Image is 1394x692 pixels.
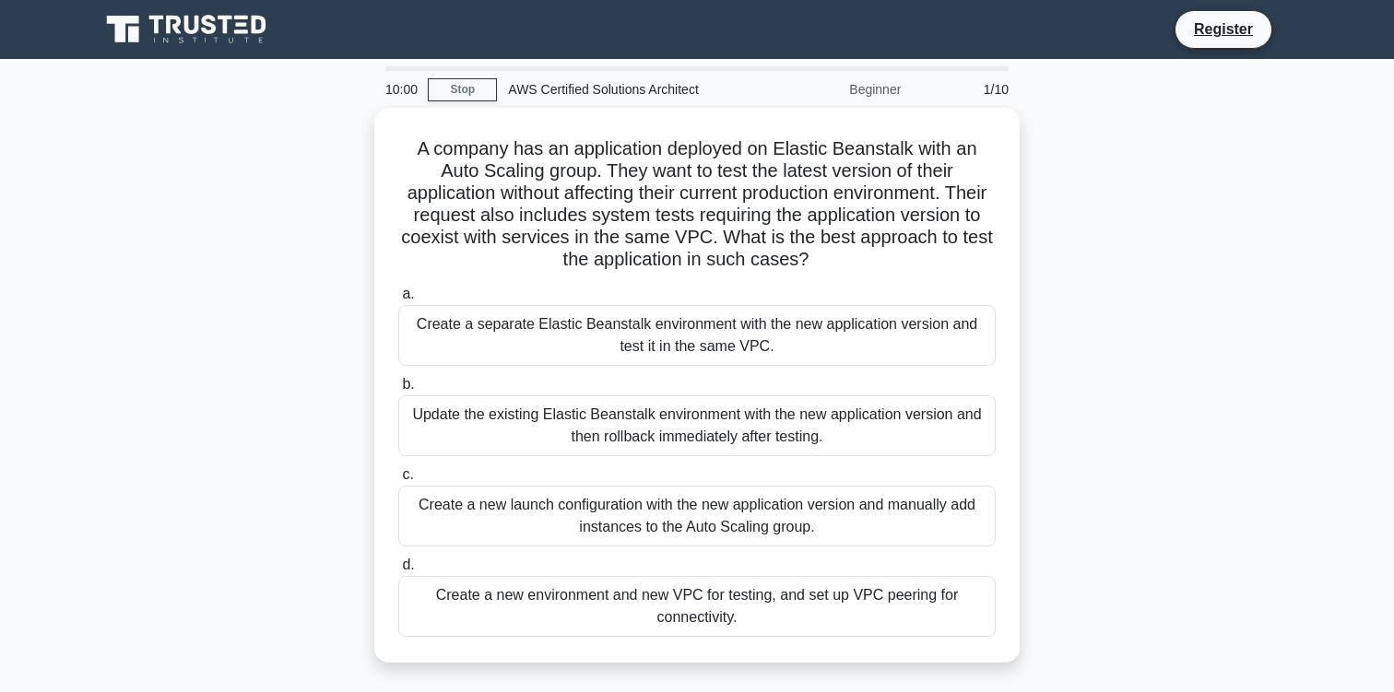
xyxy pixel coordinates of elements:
div: Create a separate Elastic Beanstalk environment with the new application version and test it in t... [398,305,996,366]
div: Beginner [750,71,912,108]
span: d. [402,557,414,572]
div: Create a new environment and new VPC for testing, and set up VPC peering for connectivity. [398,576,996,637]
span: c. [402,466,413,482]
span: a. [402,286,414,301]
div: Update the existing Elastic Beanstalk environment with the new application version and then rollb... [398,395,996,456]
h5: A company has an application deployed on Elastic Beanstalk with an Auto Scaling group. They want ... [396,137,998,272]
a: Stop [428,78,497,101]
div: AWS Certified Solutions Architect [497,71,750,108]
div: Create a new launch configuration with the new application version and manually add instances to ... [398,486,996,546]
span: b. [402,376,414,392]
div: 1/10 [912,71,1020,108]
div: 10:00 [374,71,428,108]
a: Register [1183,18,1264,41]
